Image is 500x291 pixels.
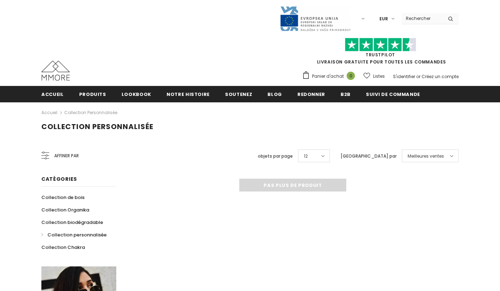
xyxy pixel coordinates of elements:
span: Collection Organika [41,206,89,213]
span: soutenez [225,91,252,98]
a: Collection de bois [41,191,85,204]
a: S'identifier [393,73,415,80]
span: LIVRAISON GRATUITE POUR TOUTES LES COMMANDES [302,41,459,65]
span: Collection biodégradable [41,219,103,226]
span: 0 [347,72,355,80]
span: Collection Chakra [41,244,85,251]
a: Créez un compte [422,73,459,80]
a: Redonner [297,86,325,102]
span: Listes [373,73,385,80]
span: Lookbook [122,91,151,98]
a: Collection personnalisée [41,229,107,241]
a: Listes [363,70,385,82]
span: Redonner [297,91,325,98]
a: Collection biodégradable [41,216,103,229]
span: 12 [304,153,308,160]
a: Accueil [41,108,57,117]
span: B2B [341,91,351,98]
span: EUR [379,15,388,22]
a: Blog [267,86,282,102]
span: Collection de bois [41,194,85,201]
a: Notre histoire [167,86,210,102]
label: objets par page [258,153,293,160]
span: Catégories [41,175,77,183]
span: Suivi de commande [366,91,420,98]
span: Meilleures ventes [408,153,444,160]
img: Cas MMORE [41,61,70,81]
a: Javni Razpis [280,15,351,21]
span: Blog [267,91,282,98]
input: Search Site [402,13,443,24]
a: Panier d'achat 0 [302,71,358,82]
span: Produits [79,91,106,98]
a: B2B [341,86,351,102]
a: Lookbook [122,86,151,102]
a: Produits [79,86,106,102]
span: Affiner par [54,152,79,160]
span: Panier d'achat [312,73,344,80]
a: TrustPilot [366,52,395,58]
a: soutenez [225,86,252,102]
span: Notre histoire [167,91,210,98]
img: Faites confiance aux étoiles pilotes [345,38,416,52]
span: Accueil [41,91,64,98]
a: Collection Chakra [41,241,85,254]
a: Accueil [41,86,64,102]
span: or [416,73,420,80]
span: Collection personnalisée [41,122,153,132]
img: Javni Razpis [280,6,351,32]
a: Suivi de commande [366,86,420,102]
span: Collection personnalisée [47,231,107,238]
a: Collection Organika [41,204,89,216]
a: Collection personnalisée [64,109,117,116]
label: [GEOGRAPHIC_DATA] par [341,153,397,160]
